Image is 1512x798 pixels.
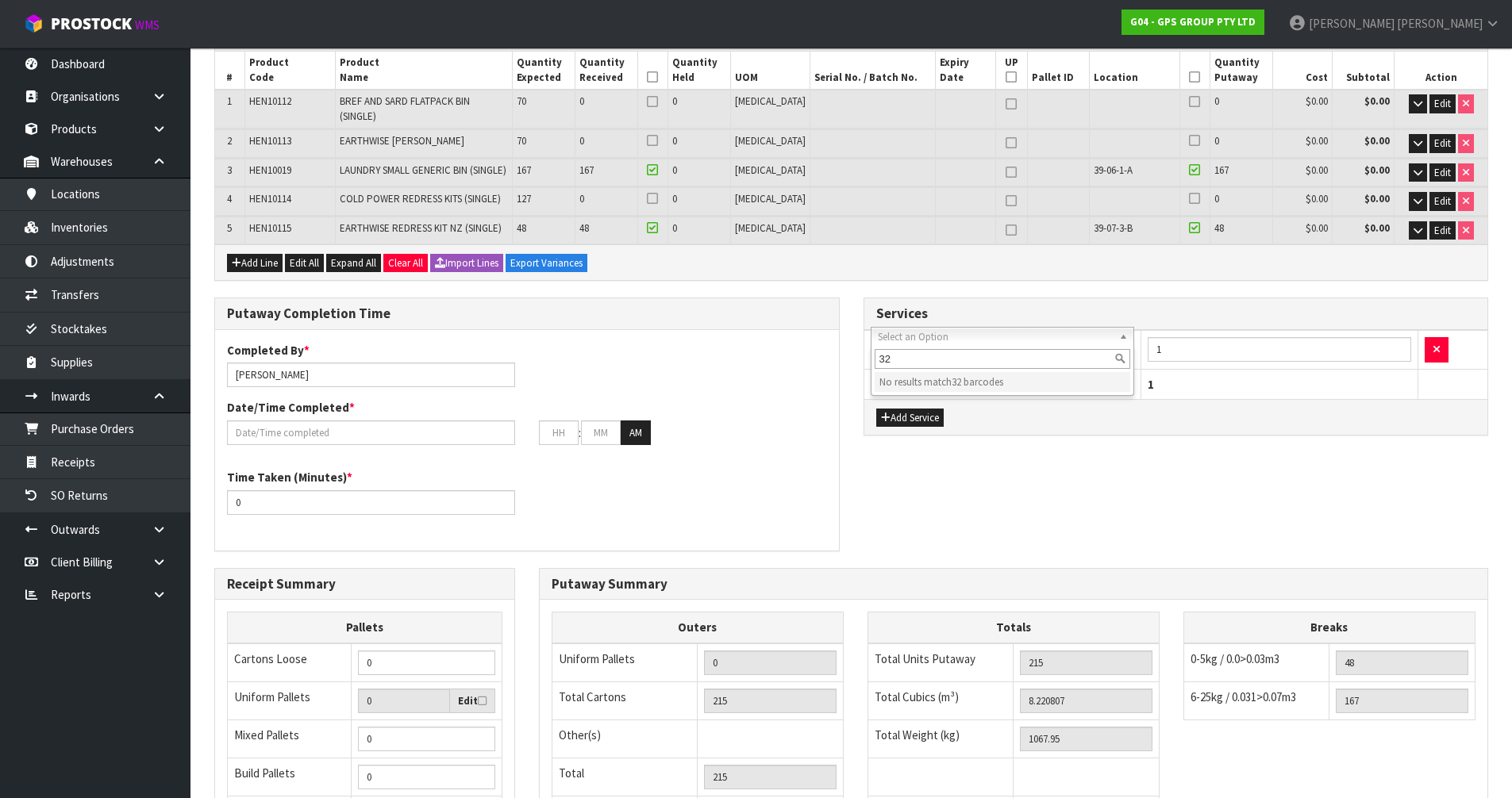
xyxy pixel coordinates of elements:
[1434,97,1451,110] span: Edit
[1306,94,1328,108] span: $0.00
[868,719,1014,758] td: Total Weight (kg)
[672,134,677,148] span: 0
[227,254,283,273] button: Add Line
[1183,612,1475,643] th: Breaks
[513,52,575,90] th: Quantity Expected
[383,254,428,273] button: Clear All
[335,52,513,90] th: Product Name
[358,727,495,751] input: Manual
[704,689,837,713] input: OUTERS TOTAL = CTN
[1333,52,1395,90] th: Subtotal
[552,758,698,796] td: Total
[430,254,503,273] button: Import Lines
[952,375,1003,389] span: 32 barcodes
[1364,94,1390,108] strong: $0.00
[878,328,1114,347] span: Select an Option
[227,192,232,205] span: 4
[735,221,806,235] span: [MEDICAL_DATA]
[579,94,584,108] span: 0
[579,163,594,177] span: 167
[552,681,698,719] td: Total Cartons
[517,221,526,235] span: 48
[227,94,232,108] span: 1
[1364,192,1390,205] strong: $0.00
[340,134,464,148] span: EARTHWISE [PERSON_NAME]
[506,254,587,273] button: Export Variances
[935,52,995,90] th: Expiry Date
[249,94,291,108] span: HEN10112
[340,163,506,177] span: LAUNDRY SMALL GENERIC BIN (SINGLE)
[735,163,806,177] span: [MEDICAL_DATA]
[1429,94,1456,113] button: Edit
[539,420,579,445] input: HH
[358,650,495,675] input: Manual
[868,612,1159,643] th: Totals
[1434,194,1451,208] span: Edit
[326,254,381,273] button: Expand All
[730,52,810,90] th: UOM
[331,256,376,270] span: Expand All
[735,192,806,205] span: [MEDICAL_DATA]
[358,765,495,789] input: Manual
[579,192,584,205] span: 0
[1148,377,1154,392] span: 1
[227,221,232,235] span: 5
[1214,192,1219,205] span: 0
[249,134,291,148] span: HEN10113
[135,17,160,33] small: WMS
[579,134,584,148] span: 0
[1121,10,1264,35] a: G04 - GPS GROUP PTY LTD
[1434,136,1451,150] span: Edit
[1272,52,1332,90] th: Cost
[249,163,291,177] span: HEN10019
[227,490,515,515] input: Time Taken
[581,420,621,445] input: MM
[579,221,589,235] span: 48
[668,52,731,90] th: Quantity Held
[864,369,1141,399] th: Total
[228,720,352,758] td: Mixed Pallets
[1094,163,1133,177] span: 39-06-1-A
[868,643,1014,682] td: Total Units Putaway
[227,399,355,416] label: Date/Time Completed
[228,758,352,796] td: Build Pallets
[227,306,827,321] h3: Putaway Completion Time
[735,134,806,148] span: [MEDICAL_DATA]
[621,420,651,446] button: AM
[672,192,677,205] span: 0
[552,643,698,682] td: Uniform Pallets
[1429,192,1456,211] button: Edit
[672,221,677,235] span: 0
[1429,134,1456,153] button: Edit
[340,94,470,122] span: BREF AND SARD FLATPACK BIN (SINGLE)
[1306,192,1328,205] span: $0.00
[228,681,352,720] td: Uniform Pallets
[517,192,531,205] span: 127
[1306,221,1328,235] span: $0.00
[672,94,677,108] span: 0
[285,254,324,273] button: Edit All
[735,94,806,108] span: [MEDICAL_DATA]
[24,13,44,33] img: cube-alt.png
[1309,16,1395,31] span: [PERSON_NAME]
[1397,16,1483,31] span: [PERSON_NAME]
[340,221,502,235] span: EARTHWISE REDRESS KIT NZ (SINGLE)
[227,342,310,359] label: Completed By
[358,689,450,713] input: Uniform Pallets
[1191,689,1296,704] span: 6-25kg / 0.031>0.07m3
[1130,15,1256,29] strong: G04 - GPS GROUP PTY LTD
[704,765,837,789] input: TOTAL PACKS
[227,420,515,445] input: Date/Time completed
[875,372,1131,392] li: No results match
[876,409,944,428] button: Add Service
[1210,52,1273,90] th: Quantity Putaway
[227,163,232,177] span: 3
[1214,163,1229,177] span: 167
[228,643,352,682] td: Cartons Loose
[1027,52,1089,90] th: Pallet ID
[1364,163,1390,177] strong: $0.00
[1364,134,1390,148] strong: $0.00
[517,94,526,108] span: 70
[244,52,335,90] th: Product Code
[458,693,487,709] label: Edit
